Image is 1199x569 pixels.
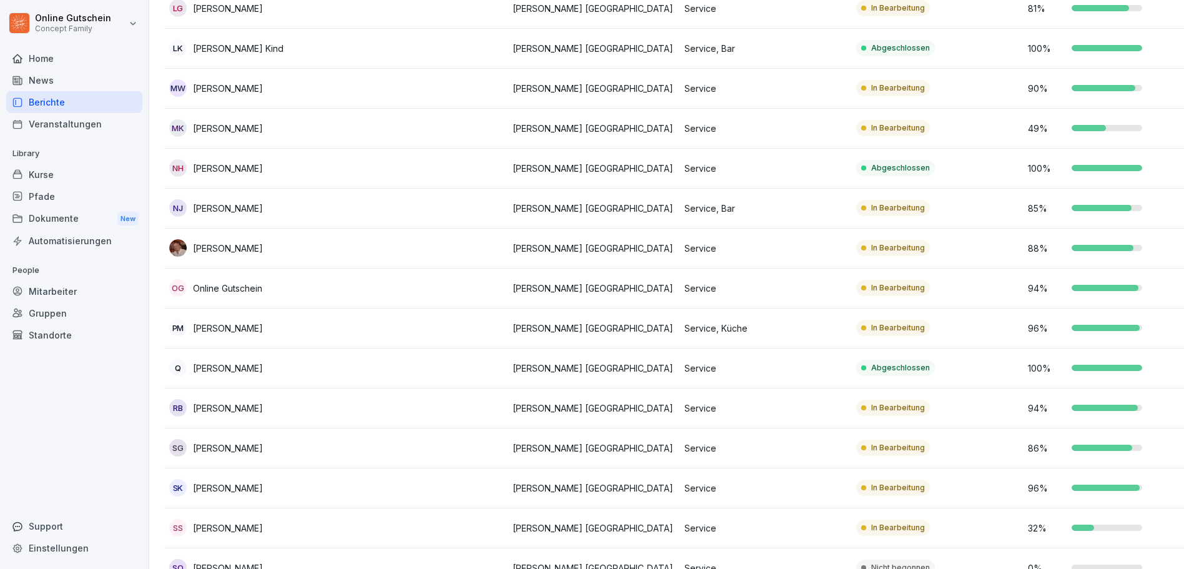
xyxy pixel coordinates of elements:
[513,362,674,375] p: [PERSON_NAME] [GEOGRAPHIC_DATA]
[871,242,925,254] p: In Bearbeitung
[513,442,674,455] p: [PERSON_NAME] [GEOGRAPHIC_DATA]
[193,162,263,175] p: [PERSON_NAME]
[513,242,674,255] p: [PERSON_NAME] [GEOGRAPHIC_DATA]
[1028,442,1065,455] p: 86 %
[193,482,263,495] p: [PERSON_NAME]
[871,482,925,493] p: In Bearbeitung
[684,202,846,215] p: Service, Bar
[684,2,846,15] p: Service
[6,537,142,559] a: Einstellungen
[1028,362,1065,375] p: 100 %
[169,319,187,337] div: PM
[871,402,925,413] p: In Bearbeitung
[684,522,846,535] p: Service
[169,119,187,137] div: MK
[1028,122,1065,135] p: 49 %
[6,144,142,164] p: Library
[169,199,187,217] div: NJ
[513,482,674,495] p: [PERSON_NAME] [GEOGRAPHIC_DATA]
[6,302,142,324] a: Gruppen
[6,515,142,537] div: Support
[513,322,674,335] p: [PERSON_NAME] [GEOGRAPHIC_DATA]
[684,322,846,335] p: Service, Küche
[513,282,674,295] p: [PERSON_NAME] [GEOGRAPHIC_DATA]
[684,362,846,375] p: Service
[6,113,142,135] a: Veranstaltungen
[6,47,142,69] div: Home
[871,522,925,533] p: In Bearbeitung
[513,2,674,15] p: [PERSON_NAME] [GEOGRAPHIC_DATA]
[513,202,674,215] p: [PERSON_NAME] [GEOGRAPHIC_DATA]
[6,260,142,280] p: People
[193,122,263,135] p: [PERSON_NAME]
[684,442,846,455] p: Service
[169,479,187,497] div: SK
[1028,82,1065,95] p: 90 %
[6,164,142,186] a: Kurse
[169,79,187,97] div: MW
[684,42,846,55] p: Service, Bar
[1028,322,1065,335] p: 96 %
[6,186,142,207] a: Pfade
[193,282,262,295] p: Online Gutschein
[871,362,930,374] p: Abgeschlossen
[1028,2,1065,15] p: 81 %
[193,242,263,255] p: [PERSON_NAME]
[1028,162,1065,175] p: 100 %
[169,39,187,57] div: LK
[1028,42,1065,55] p: 100 %
[684,162,846,175] p: Service
[871,202,925,214] p: In Bearbeitung
[6,324,142,346] div: Standorte
[871,442,925,453] p: In Bearbeitung
[193,402,263,415] p: [PERSON_NAME]
[513,162,674,175] p: [PERSON_NAME] [GEOGRAPHIC_DATA]
[6,69,142,91] a: News
[1028,522,1065,535] p: 32 %
[193,42,284,55] p: [PERSON_NAME] Kind
[169,439,187,457] div: SG
[684,82,846,95] p: Service
[513,42,674,55] p: [PERSON_NAME] [GEOGRAPHIC_DATA]
[513,122,674,135] p: [PERSON_NAME] [GEOGRAPHIC_DATA]
[1028,202,1065,215] p: 85 %
[871,2,925,14] p: In Bearbeitung
[871,42,930,54] p: Abgeschlossen
[684,402,846,415] p: Service
[193,82,263,95] p: [PERSON_NAME]
[684,122,846,135] p: Service
[6,91,142,113] a: Berichte
[169,279,187,297] div: OG
[193,522,263,535] p: [PERSON_NAME]
[684,282,846,295] p: Service
[6,230,142,252] a: Automatisierungen
[35,13,111,24] p: Online Gutschein
[871,82,925,94] p: In Bearbeitung
[684,482,846,495] p: Service
[6,207,142,230] div: Dokumente
[1028,282,1065,295] p: 94 %
[193,322,263,335] p: [PERSON_NAME]
[169,519,187,537] div: SS
[513,522,674,535] p: [PERSON_NAME] [GEOGRAPHIC_DATA]
[193,442,263,455] p: [PERSON_NAME]
[169,159,187,177] div: NH
[6,280,142,302] a: Mitarbeiter
[1028,242,1065,255] p: 88 %
[1028,402,1065,415] p: 94 %
[513,402,674,415] p: [PERSON_NAME] [GEOGRAPHIC_DATA]
[169,399,187,417] div: RB
[1028,482,1065,495] p: 96 %
[871,282,925,294] p: In Bearbeitung
[871,122,925,134] p: In Bearbeitung
[6,207,142,230] a: DokumenteNew
[193,362,263,375] p: [PERSON_NAME]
